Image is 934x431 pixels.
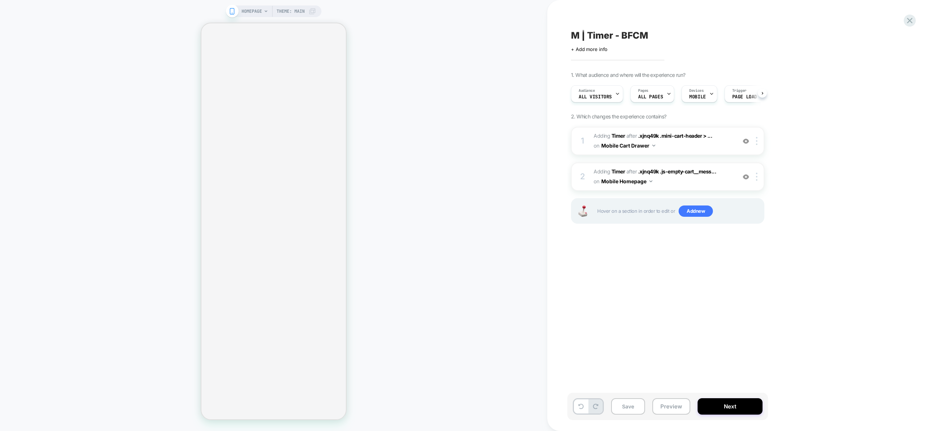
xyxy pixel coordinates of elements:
span: Hover on a section in order to edit or [597,205,760,217]
button: Save [611,398,645,415]
span: 1. What audience and where will the experience run? [571,72,685,78]
span: MOBILE [689,94,706,99]
img: crossed eye [743,138,749,144]
img: crossed eye [743,174,749,180]
img: close [756,137,757,145]
img: down arrow [652,145,655,146]
span: Add new [679,205,713,217]
b: Timer [611,168,625,175]
span: Adding [594,133,625,139]
span: .xjnq49k .js-empty-cart__mess... [638,168,717,175]
span: AFTER [626,133,637,139]
button: Mobile Homepage [601,176,652,187]
span: M | Timer - BFCM [571,30,648,41]
span: HOMEPAGE [242,5,262,17]
span: on [594,141,599,150]
button: Next [698,398,763,415]
img: Joystick [575,205,590,217]
span: 2. Which changes the experience contains? [571,113,666,119]
button: Preview [652,398,690,415]
span: Pages [638,88,648,93]
span: Page Load [732,94,757,99]
div: 2 [579,169,586,184]
span: + Add more info [571,46,607,52]
b: Timer [611,133,625,139]
span: Devices [689,88,703,93]
span: .xjnq49k .mini-cart-header > ... [638,133,713,139]
img: close [756,173,757,181]
button: Mobile Cart Drawer [601,140,655,151]
span: ALL PAGES [638,94,663,99]
span: Theme: MAIN [277,5,305,17]
img: down arrow [649,180,652,182]
div: 1 [579,134,586,148]
span: Adding [594,168,625,175]
span: AFTER [626,168,637,175]
span: Trigger [732,88,746,93]
span: Audience [579,88,595,93]
span: All Visitors [579,94,612,99]
span: on [594,177,599,186]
